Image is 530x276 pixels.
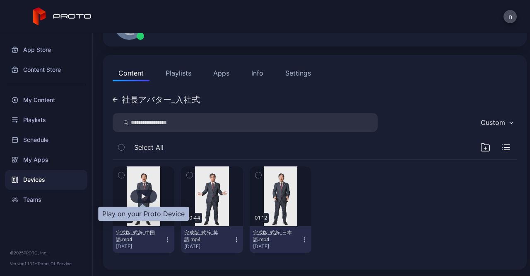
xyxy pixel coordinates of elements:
[5,60,87,80] a: Content Store
[246,65,269,81] button: Info
[10,261,37,266] span: Version 1.13.1 •
[5,130,87,150] a: Schedule
[477,113,517,132] button: Custom
[503,10,517,23] button: n
[181,226,243,253] button: 完成版_式辞_英語.mp4[DATE]
[279,65,317,81] button: Settings
[5,110,87,130] a: Playlists
[481,118,505,127] div: Custom
[250,226,311,253] button: 完成版_式辞_日本語.mp4[DATE]
[5,170,87,190] a: Devices
[5,90,87,110] a: My Content
[207,65,235,81] button: Apps
[160,65,197,81] button: Playlists
[5,190,87,210] a: Teams
[134,142,164,152] span: Select All
[98,207,189,221] div: Play on your Proto Device
[5,40,87,60] a: App Store
[116,230,161,243] div: 完成版_式辞_中国語.mp4
[122,95,200,104] div: 社長アバター_入社式
[10,249,82,256] div: © 2025 PROTO, Inc.
[285,68,311,78] div: Settings
[113,65,149,81] button: Content
[113,226,174,253] button: 完成版_式辞_中国語.mp4[DATE]
[253,243,301,250] div: [DATE]
[116,243,164,250] div: [DATE]
[184,243,233,250] div: [DATE]
[253,230,299,243] div: 完成版_式辞_日本語.mp4
[37,261,72,266] a: Terms Of Service
[251,68,263,78] div: Info
[184,230,230,243] div: 完成版_式辞_英語.mp4
[5,150,87,170] a: My Apps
